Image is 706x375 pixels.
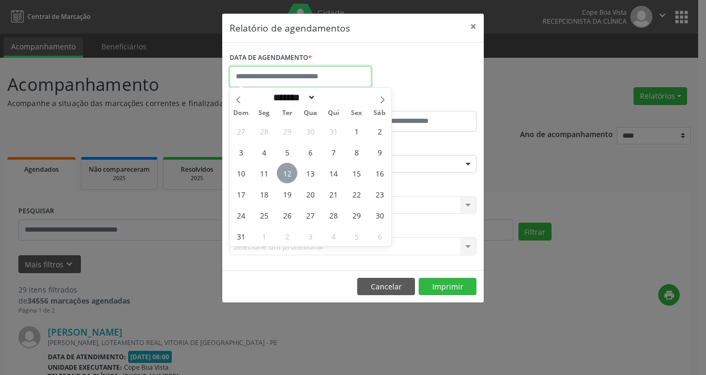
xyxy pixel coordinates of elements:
span: Agosto 3, 2025 [231,142,251,162]
span: Setembro 4, 2025 [323,226,344,246]
span: Agosto 4, 2025 [254,142,274,162]
span: Seg [253,110,276,117]
h5: Relatório de agendamentos [230,21,350,35]
span: Agosto 28, 2025 [323,205,344,225]
select: Month [270,92,316,103]
span: Agosto 15, 2025 [346,163,367,183]
span: Agosto 24, 2025 [231,205,251,225]
span: Sáb [368,110,391,117]
span: Agosto 23, 2025 [369,184,390,204]
span: Julho 30, 2025 [300,121,320,141]
span: Agosto 17, 2025 [231,184,251,204]
span: Agosto 5, 2025 [277,142,297,162]
span: Julho 27, 2025 [231,121,251,141]
span: Agosto 14, 2025 [323,163,344,183]
label: DATA DE AGENDAMENTO [230,50,312,66]
span: Agosto 2, 2025 [369,121,390,141]
span: Setembro 1, 2025 [254,226,274,246]
span: Agosto 16, 2025 [369,163,390,183]
span: Agosto 27, 2025 [300,205,320,225]
span: Agosto 29, 2025 [346,205,367,225]
span: Agosto 8, 2025 [346,142,367,162]
span: Agosto 19, 2025 [277,184,297,204]
label: ATÉ [356,95,476,111]
span: Setembro 3, 2025 [300,226,320,246]
span: Qui [322,110,345,117]
span: Dom [230,110,253,117]
span: Agosto 11, 2025 [254,163,274,183]
span: Julho 29, 2025 [277,121,297,141]
span: Agosto 1, 2025 [346,121,367,141]
span: Agosto 21, 2025 [323,184,344,204]
span: Agosto 6, 2025 [300,142,320,162]
span: Setembro 2, 2025 [277,226,297,246]
button: Cancelar [357,278,415,296]
span: Agosto 25, 2025 [254,205,274,225]
span: Agosto 7, 2025 [323,142,344,162]
span: Agosto 18, 2025 [254,184,274,204]
input: Year [316,92,350,103]
span: Agosto 22, 2025 [346,184,367,204]
button: Close [463,14,484,39]
span: Qua [299,110,322,117]
span: Julho 31, 2025 [323,121,344,141]
span: Agosto 13, 2025 [300,163,320,183]
span: Sex [345,110,368,117]
span: Agosto 20, 2025 [300,184,320,204]
span: Agosto 10, 2025 [231,163,251,183]
span: Agosto 31, 2025 [231,226,251,246]
span: Agosto 12, 2025 [277,163,297,183]
span: Agosto 30, 2025 [369,205,390,225]
span: Agosto 9, 2025 [369,142,390,162]
button: Imprimir [419,278,476,296]
span: Ter [276,110,299,117]
span: Setembro 5, 2025 [346,226,367,246]
span: Setembro 6, 2025 [369,226,390,246]
span: Agosto 26, 2025 [277,205,297,225]
span: Julho 28, 2025 [254,121,274,141]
